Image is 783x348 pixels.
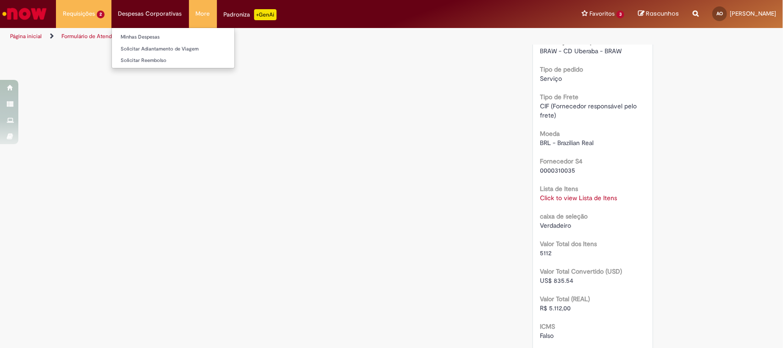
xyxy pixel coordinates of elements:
[540,249,551,258] span: 5112
[638,10,679,18] a: Rascunhos
[111,28,235,68] ul: Despesas Corporativas
[540,194,617,202] a: Click to view Lista de Itens
[97,11,105,18] span: 2
[616,11,624,18] span: 3
[540,139,594,147] span: BRL - Brazilian Real
[540,222,571,230] span: Verdadeiro
[540,185,578,193] b: Lista de Itens
[540,93,578,101] b: Tipo de Frete
[540,304,571,313] span: R$ 5.112,00
[540,323,555,331] b: ICMS
[540,102,639,120] span: CIF (Fornecedor responsável pelo frete)
[63,9,95,18] span: Requisições
[540,213,588,221] b: caixa de seleção
[118,9,182,18] span: Despesas Corporativas
[112,32,234,42] a: Minhas Despesas
[540,332,554,340] span: Falso
[646,9,679,18] span: Rascunhos
[716,11,723,17] span: AO
[1,5,48,23] img: ServiceNow
[224,9,277,20] div: Padroniza
[540,47,622,56] span: BRAW - CD Uberaba - BRAW
[540,157,583,166] b: Fornecedor S4
[112,44,234,54] a: Solicitar Adiantamento de Viagem
[61,33,129,40] a: Formulário de Atendimento
[7,28,515,45] ul: Trilhas de página
[10,33,42,40] a: Página inicial
[540,277,573,285] span: US$ 835.54
[196,9,210,18] span: More
[540,268,622,276] b: Valor Total Convertido (USD)
[540,167,575,175] span: 0000310035
[540,240,597,248] b: Valor Total dos Itens
[540,66,583,74] b: Tipo de pedido
[589,9,615,18] span: Favoritos
[112,56,234,66] a: Solicitar Reembolso
[540,38,640,46] b: Informações completas da unidade
[540,130,560,138] b: Moeda
[540,295,590,303] b: Valor Total (REAL)
[254,9,277,20] p: +GenAi
[540,75,562,83] span: Serviço
[730,10,776,17] span: [PERSON_NAME]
